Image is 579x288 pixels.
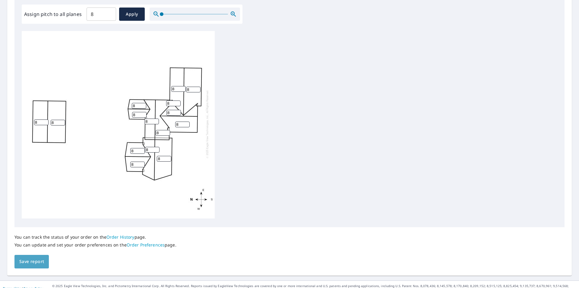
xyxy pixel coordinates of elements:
button: Save report [14,255,49,268]
button: Apply [119,8,145,21]
input: 00.0 [87,6,116,23]
span: Apply [124,11,140,18]
p: You can track the status of your order on the page. [14,234,176,240]
a: Order History [106,234,134,240]
p: You can update and set your order preferences on the page. [14,242,176,248]
label: Assign pitch to all planes [24,11,82,18]
span: Save report [19,258,44,265]
a: Order Preferences [127,242,165,248]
